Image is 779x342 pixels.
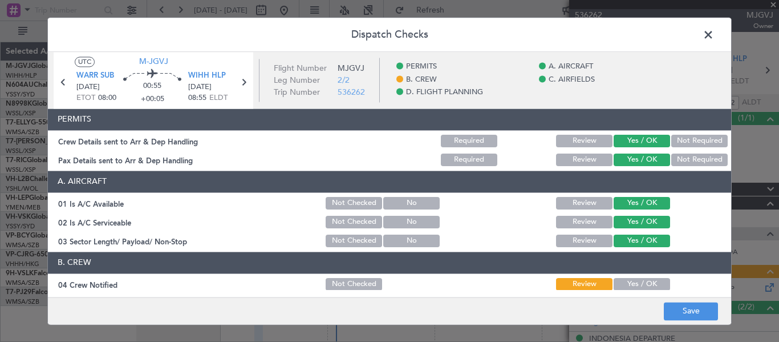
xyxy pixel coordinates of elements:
button: Not Required [671,154,728,166]
button: Yes / OK [614,216,670,228]
button: Yes / OK [614,235,670,247]
button: Review [556,216,612,228]
button: Review [556,135,612,147]
button: Review [556,235,612,247]
span: A. AIRCRAFT [549,62,593,73]
button: Yes / OK [614,197,670,210]
button: Not Required [671,135,728,147]
button: Save [664,302,718,320]
button: Review [556,154,612,166]
button: Yes / OK [614,154,670,166]
button: Review [556,278,612,291]
button: Yes / OK [614,278,670,291]
header: Dispatch Checks [48,18,731,52]
button: Yes / OK [614,135,670,147]
span: C. AIRFIELDS [549,74,595,86]
button: Review [556,197,612,210]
